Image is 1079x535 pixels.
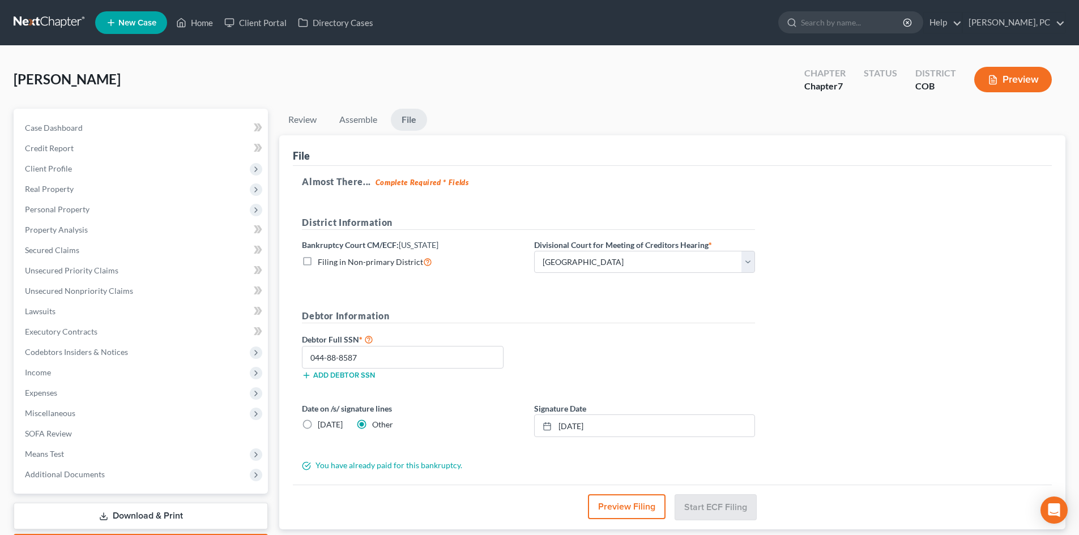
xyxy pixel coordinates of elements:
[804,80,846,93] div: Chapter
[25,306,56,316] span: Lawsuits
[293,149,310,162] div: File
[25,388,57,397] span: Expenses
[16,260,268,281] a: Unsecured Priority Claims
[170,12,219,33] a: Home
[14,503,268,529] a: Download & Print
[279,109,326,131] a: Review
[16,220,268,240] a: Property Analysis
[974,67,1052,92] button: Preview
[535,415,754,436] a: [DATE]
[16,301,268,322] a: Lawsuits
[16,240,268,260] a: Secured Claims
[915,80,956,93] div: COB
[801,12,905,33] input: Search by name...
[219,12,292,33] a: Client Portal
[302,175,1043,189] h5: Almost There...
[296,332,528,346] label: Debtor Full SSN
[14,71,121,87] span: [PERSON_NAME]
[534,403,586,414] label: Signature Date
[16,138,268,159] a: Credit Report
[25,204,89,214] span: Personal Property
[25,164,72,173] span: Client Profile
[25,266,118,275] span: Unsecured Priority Claims
[292,12,379,33] a: Directory Cases
[302,309,755,323] h5: Debtor Information
[915,67,956,80] div: District
[25,245,79,255] span: Secured Claims
[25,367,51,377] span: Income
[25,143,74,153] span: Credit Report
[302,346,504,369] input: XXX-XX-XXXX
[376,178,469,187] strong: Complete Required * Fields
[25,429,72,438] span: SOFA Review
[296,460,761,471] div: You have already paid for this bankruptcy.
[25,123,83,132] span: Case Dashboard
[25,408,75,418] span: Miscellaneous
[391,109,427,131] a: File
[302,403,523,414] label: Date on /s/ signature lines
[330,109,386,131] a: Assemble
[302,239,438,251] label: Bankruptcy Court CM/ECF:
[924,12,962,33] a: Help
[399,240,438,250] span: [US_STATE]
[25,327,97,336] span: Executory Contracts
[534,239,712,251] label: Divisional Court for Meeting of Creditors Hearing
[16,281,268,301] a: Unsecured Nonpriority Claims
[25,286,133,296] span: Unsecured Nonpriority Claims
[318,420,343,429] span: [DATE]
[16,423,268,444] a: SOFA Review
[16,322,268,342] a: Executory Contracts
[25,347,128,357] span: Codebtors Insiders & Notices
[864,67,897,80] div: Status
[1040,497,1068,524] div: Open Intercom Messenger
[302,216,755,230] h5: District Information
[25,184,74,194] span: Real Property
[318,257,423,267] span: Filing in Non-primary District
[675,494,757,520] button: Start ECF Filing
[118,19,156,27] span: New Case
[588,494,666,519] button: Preview Filing
[25,225,88,234] span: Property Analysis
[25,449,64,459] span: Means Test
[372,420,393,429] span: Other
[804,67,846,80] div: Chapter
[16,118,268,138] a: Case Dashboard
[25,469,105,479] span: Additional Documents
[963,12,1065,33] a: [PERSON_NAME], PC
[838,80,843,91] span: 7
[302,371,375,380] button: Add debtor SSN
